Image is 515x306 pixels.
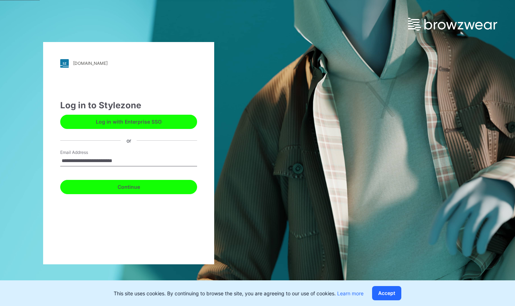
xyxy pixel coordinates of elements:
[60,59,69,68] img: stylezone-logo.562084cfcfab977791bfbf7441f1a819.svg
[60,115,197,129] button: Log in with Enterprise SSO
[73,61,108,66] div: [DOMAIN_NAME]
[337,290,364,296] a: Learn more
[60,99,197,112] div: Log in to Stylezone
[408,18,497,31] img: browzwear-logo.e42bd6dac1945053ebaf764b6aa21510.svg
[60,180,197,194] button: Continue
[114,290,364,297] p: This site uses cookies. By continuing to browse the site, you are agreeing to our use of cookies.
[372,286,401,300] button: Accept
[60,149,110,156] label: Email Address
[121,137,137,144] div: or
[60,59,197,68] a: [DOMAIN_NAME]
